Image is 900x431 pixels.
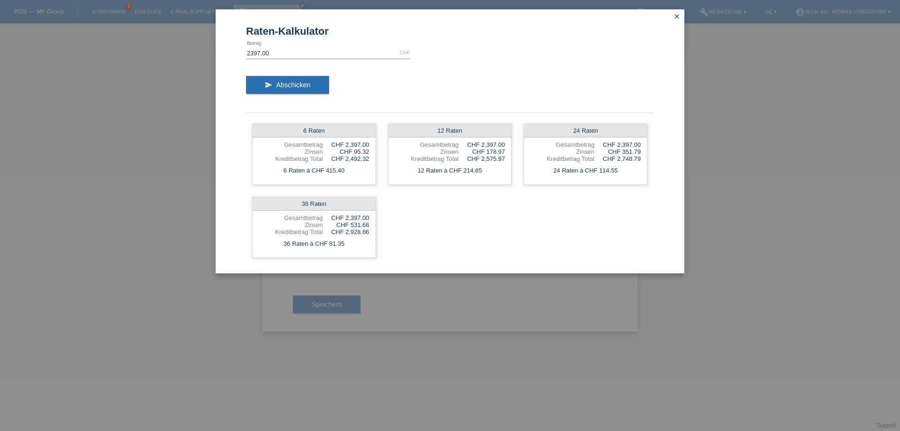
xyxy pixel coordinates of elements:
[399,50,410,55] div: CHF
[395,148,459,155] div: Zinsen
[673,13,681,20] i: close
[395,155,459,162] div: Kreditbetrag Total
[246,25,654,37] h1: Raten-Kalkulator
[323,228,369,235] div: CHF 2,928.66
[253,124,375,137] div: 6 Raten
[259,148,323,155] div: Zinsen
[458,148,505,155] div: CHF 178.97
[259,214,323,221] div: Gesamtbetrag
[458,155,505,162] div: CHF 2,575.97
[259,141,323,148] div: Gesamtbetrag
[246,76,329,94] button: send Abschicken
[323,155,369,162] div: CHF 2,492.32
[594,155,641,162] div: CHF 2,748.79
[276,81,310,89] span: Abschicken
[530,141,594,148] div: Gesamtbetrag
[259,155,323,162] div: Kreditbetrag Total
[259,228,323,235] div: Kreditbetrag Total
[253,165,375,177] div: 6 Raten à CHF 415.40
[389,165,511,177] div: 12 Raten à CHF 214.65
[594,141,641,148] div: CHF 2,397.00
[253,238,375,250] div: 36 Raten à CHF 81.35
[323,148,369,155] div: CHF 95.32
[323,141,369,148] div: CHF 2,397.00
[323,214,369,221] div: CHF 2,397.00
[524,165,647,177] div: 24 Raten à CHF 114.55
[253,197,375,211] div: 36 Raten
[594,148,641,155] div: CHF 351.79
[265,81,272,89] i: send
[389,124,511,137] div: 12 Raten
[530,155,594,162] div: Kreditbetrag Total
[259,221,323,228] div: Zinsen
[458,141,505,148] div: CHF 2,397.00
[671,12,683,23] a: close
[395,141,459,148] div: Gesamtbetrag
[524,124,647,137] div: 24 Raten
[323,221,369,228] div: CHF 531.66
[530,148,594,155] div: Zinsen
